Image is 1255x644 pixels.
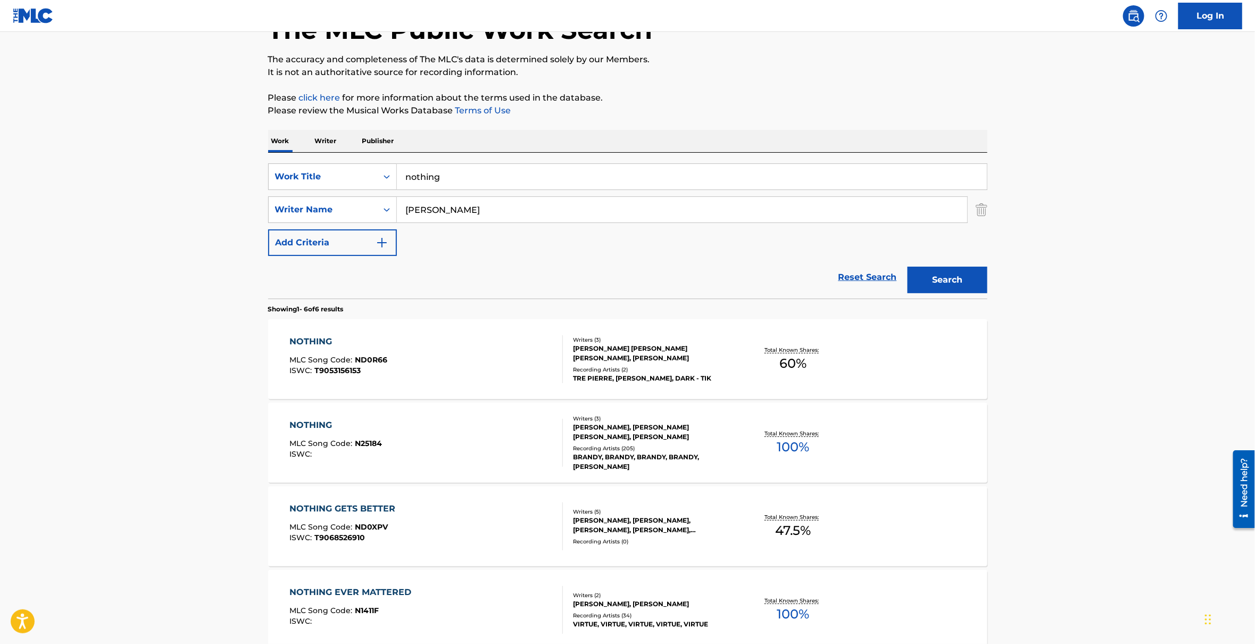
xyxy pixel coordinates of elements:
[376,236,388,249] img: 9d2ae6d4665cec9f34b9.svg
[268,229,397,256] button: Add Criteria
[289,449,314,459] span: ISWC :
[275,203,371,216] div: Writer Name
[355,439,382,448] span: N25184
[268,104,987,117] p: Please review the Musical Works Database
[13,8,54,23] img: MLC Logo
[268,304,344,314] p: Showing 1 - 6 of 6 results
[777,605,810,624] span: 100 %
[268,403,987,483] a: NOTHINGMLC Song Code:N25184ISWC:Writers (3)[PERSON_NAME], [PERSON_NAME] [PERSON_NAME], [PERSON_NA...
[289,606,355,615] span: MLC Song Code :
[355,606,379,615] span: N1411F
[573,336,734,344] div: Writers ( 3 )
[289,366,314,375] span: ISWC :
[355,522,388,532] span: ND0XPV
[314,533,365,542] span: T9068526910
[289,586,417,599] div: NOTHING EVER MATTERED
[289,522,355,532] span: MLC Song Code :
[268,486,987,566] a: NOTHING GETS BETTERMLC Song Code:ND0XPVISWC:T9068526910Writers (5)[PERSON_NAME], [PERSON_NAME], [...
[289,355,355,365] span: MLC Song Code :
[908,267,987,293] button: Search
[314,366,361,375] span: T9053156153
[453,105,511,115] a: Terms of Use
[289,439,355,448] span: MLC Song Code :
[312,130,340,152] p: Writer
[573,452,734,472] div: BRANDY, BRANDY, BRANDY, BRANDY, [PERSON_NAME]
[573,344,734,363] div: [PERSON_NAME] [PERSON_NAME] [PERSON_NAME], [PERSON_NAME]
[359,130,397,152] p: Publisher
[355,355,387,365] span: ND0R66
[573,516,734,535] div: [PERSON_NAME], [PERSON_NAME], [PERSON_NAME], [PERSON_NAME], [PERSON_NAME]
[268,319,987,399] a: NOTHINGMLC Song Code:ND0R66ISWC:T9053156153Writers (3)[PERSON_NAME] [PERSON_NAME] [PERSON_NAME], ...
[573,415,734,423] div: Writers ( 3 )
[573,620,734,629] div: VIRTUE, VIRTUE, VIRTUE, VIRTUE, VIRTUE
[573,612,734,620] div: Recording Artists ( 34 )
[268,92,987,104] p: Please for more information about the terms used in the database.
[976,196,987,223] img: Delete Criterion
[776,521,811,540] span: 47.5 %
[1202,593,1255,644] iframe: Chat Widget
[275,170,371,183] div: Work Title
[573,599,734,609] div: [PERSON_NAME], [PERSON_NAME]
[289,533,314,542] span: ISWC :
[573,444,734,452] div: Recording Artists ( 205 )
[765,346,822,354] p: Total Known Shares:
[573,423,734,442] div: [PERSON_NAME], [PERSON_NAME] [PERSON_NAME], [PERSON_NAME]
[268,130,293,152] p: Work
[1205,604,1211,635] div: Drag
[289,335,387,348] div: NOTHING
[289,616,314,626] span: ISWC :
[1178,3,1242,29] a: Log In
[268,66,987,79] p: It is not an authoritative source for recording information.
[765,513,822,521] p: Total Known Shares:
[573,538,734,546] div: Recording Artists ( 0 )
[1151,5,1172,27] div: Help
[1127,10,1140,22] img: search
[833,266,902,289] a: Reset Search
[573,591,734,599] div: Writers ( 2 )
[268,163,987,299] form: Search Form
[299,93,340,103] a: click here
[765,430,822,437] p: Total Known Shares:
[573,366,734,374] div: Recording Artists ( 2 )
[765,597,822,605] p: Total Known Shares:
[1123,5,1144,27] a: Public Search
[289,419,382,432] div: NOTHING
[1225,447,1255,532] iframe: Resource Center
[573,508,734,516] div: Writers ( 5 )
[573,374,734,383] div: TRE PIERRE, [PERSON_NAME], DARK - TIK
[777,437,810,457] span: 100 %
[268,53,987,66] p: The accuracy and completeness of The MLC's data is determined solely by our Members.
[780,354,807,373] span: 60 %
[289,502,401,515] div: NOTHING GETS BETTER
[1155,10,1168,22] img: help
